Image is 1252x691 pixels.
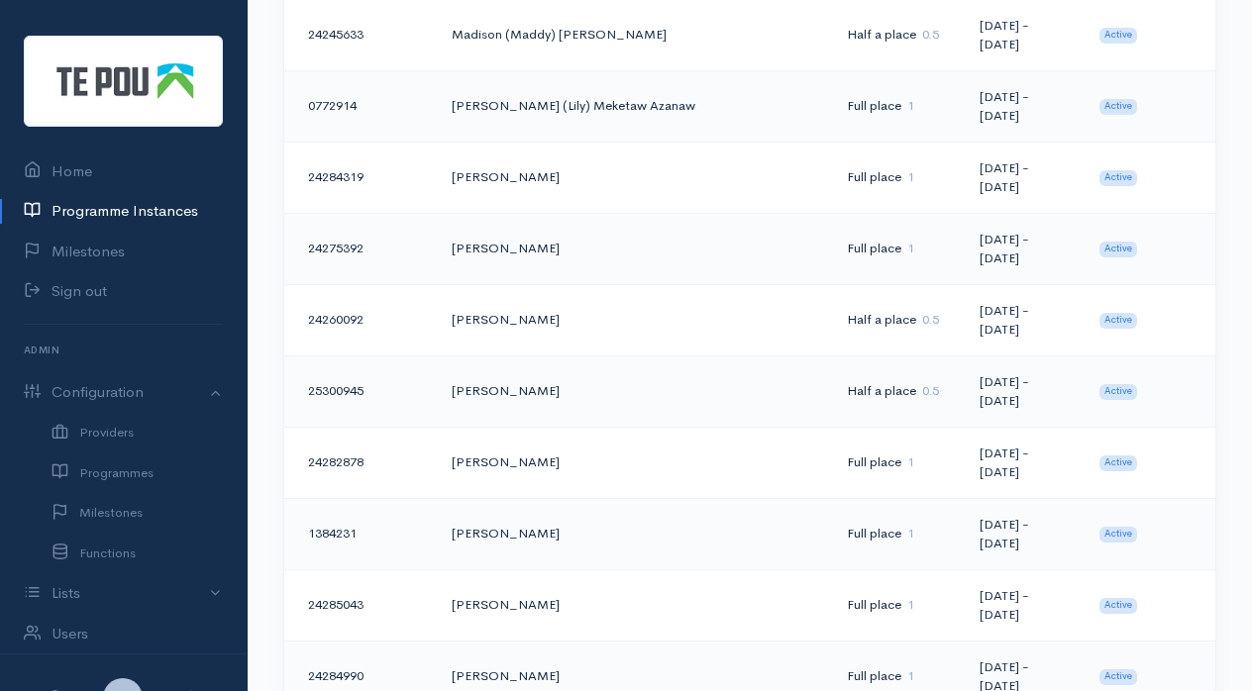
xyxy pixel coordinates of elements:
span: 1 [907,168,914,185]
td: [PERSON_NAME] [436,498,831,569]
td: [PERSON_NAME] [436,284,831,355]
td: [PERSON_NAME] [436,142,831,213]
span: 0.5 [922,26,939,43]
td: [DATE] - [DATE] [964,498,1084,569]
td: 24260092 [284,284,436,355]
td: 24282878 [284,427,436,498]
td: [DATE] - [DATE] [964,355,1084,427]
td: 24284319 [284,142,436,213]
td: [PERSON_NAME] [436,427,831,498]
span: Active [1099,28,1137,44]
span: Active [1099,598,1137,614]
span: 1 [907,525,914,542]
td: 24285043 [284,569,436,641]
span: 1 [907,596,914,613]
td: Full place [831,498,964,569]
img: Te Pou [24,36,223,127]
td: [DATE] - [DATE] [964,284,1084,355]
td: [DATE] - [DATE] [964,70,1084,142]
td: Full place [831,569,964,641]
td: [DATE] - [DATE] [964,427,1084,498]
span: 0.5 [922,382,939,399]
span: Active [1099,313,1137,329]
span: Active [1099,170,1137,186]
td: [DATE] - [DATE] [964,213,1084,284]
td: Full place [831,70,964,142]
span: 1 [907,97,914,114]
td: [DATE] - [DATE] [964,142,1084,213]
span: Active [1099,527,1137,543]
span: Active [1099,242,1137,257]
td: 24275392 [284,213,436,284]
span: Active [1099,99,1137,115]
td: [PERSON_NAME] [436,569,831,641]
td: [PERSON_NAME] (Lily) Meketaw Azanaw [436,70,831,142]
td: Half a place [831,284,964,355]
td: Full place [831,427,964,498]
td: Full place [831,213,964,284]
td: [PERSON_NAME] [436,355,831,427]
td: [DATE] - [DATE] [964,569,1084,641]
td: Full place [831,142,964,213]
span: 1 [907,667,914,684]
td: [PERSON_NAME] [436,213,831,284]
td: 25300945 [284,355,436,427]
span: 0.5 [922,311,939,328]
td: 1384231 [284,498,436,569]
span: Active [1099,669,1137,685]
span: 1 [907,453,914,470]
h6: Admin [24,337,223,363]
span: 1 [907,240,914,256]
span: Active [1099,455,1137,471]
td: 0772914 [284,70,436,142]
span: Active [1099,384,1137,400]
td: Half a place [831,355,964,427]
